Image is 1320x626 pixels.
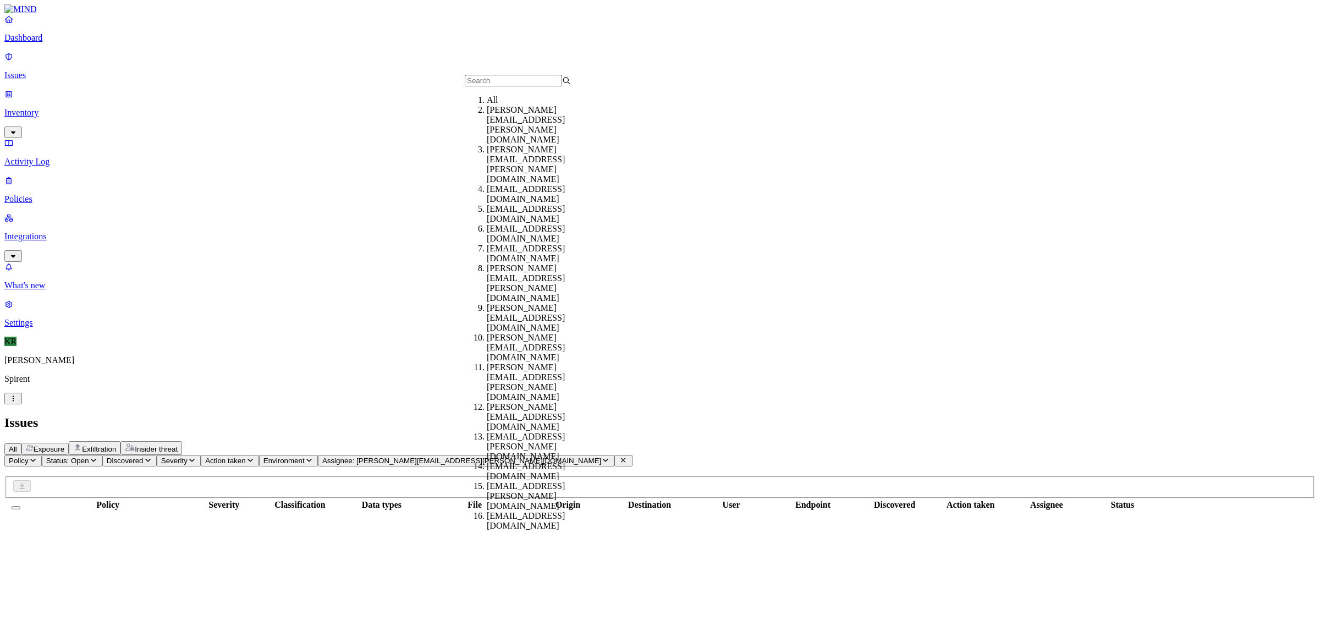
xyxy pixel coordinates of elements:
[4,194,1316,204] p: Policies
[4,213,1316,260] a: Integrations
[1007,500,1086,510] div: Assignee
[465,75,562,86] input: Search
[487,481,593,511] div: [EMAIL_ADDRESS][PERSON_NAME][DOMAIN_NAME]
[937,500,1005,510] div: Action taken
[12,506,20,509] button: Select all
[28,500,188,510] div: Policy
[1088,500,1157,510] div: Status
[4,299,1316,328] a: Settings
[4,70,1316,80] p: Issues
[487,432,593,462] div: [EMAIL_ADDRESS][PERSON_NAME][DOMAIN_NAME]
[487,333,593,363] div: [PERSON_NAME][EMAIL_ADDRESS][DOMAIN_NAME]
[487,95,593,105] div: All
[4,4,37,14] img: MIND
[4,52,1316,80] a: Issues
[135,445,178,453] span: Insider threat
[342,500,422,510] div: Data types
[487,244,593,263] div: [EMAIL_ADDRESS][DOMAIN_NAME]
[4,232,1316,241] p: Integrations
[161,457,188,465] span: Severity
[855,500,934,510] div: Discovered
[4,355,1316,365] p: [PERSON_NAME]
[4,138,1316,167] a: Activity Log
[610,500,690,510] div: Destination
[4,14,1316,43] a: Dashboard
[4,89,1316,136] a: Inventory
[487,105,593,145] div: [PERSON_NAME][EMAIL_ADDRESS][PERSON_NAME][DOMAIN_NAME]
[34,445,64,453] span: Exposure
[190,500,258,510] div: Severity
[487,184,593,204] div: [EMAIL_ADDRESS][DOMAIN_NAME]
[4,281,1316,290] p: What's new
[487,462,593,481] div: [EMAIL_ADDRESS][DOMAIN_NAME]
[322,457,601,465] span: Assignee: [PERSON_NAME][EMAIL_ADDRESS][PERSON_NAME][DOMAIN_NAME]
[46,457,89,465] span: Status: Open
[487,224,593,244] div: [EMAIL_ADDRESS][DOMAIN_NAME]
[4,374,1316,384] p: Spirent
[9,457,29,465] span: Policy
[4,108,1316,118] p: Inventory
[773,500,853,510] div: Endpoint
[263,457,305,465] span: Environment
[4,318,1316,328] p: Settings
[487,303,593,333] div: [PERSON_NAME][EMAIL_ADDRESS][DOMAIN_NAME]
[205,457,245,465] span: Action taken
[82,445,116,453] span: Exfiltration
[424,500,526,510] div: File
[691,500,771,510] div: User
[487,145,593,184] div: [PERSON_NAME][EMAIL_ADDRESS][PERSON_NAME][DOMAIN_NAME]
[4,4,1316,14] a: MIND
[4,337,16,346] span: KR
[4,415,1316,430] h2: Issues
[260,500,340,510] div: Classification
[487,204,593,224] div: [EMAIL_ADDRESS][DOMAIN_NAME]
[4,33,1316,43] p: Dashboard
[487,402,593,432] div: [PERSON_NAME][EMAIL_ADDRESS][DOMAIN_NAME]
[487,511,593,531] div: [EMAIL_ADDRESS][DOMAIN_NAME]
[107,457,144,465] span: Discovered
[4,157,1316,167] p: Activity Log
[4,262,1316,290] a: What's new
[4,175,1316,204] a: Policies
[487,363,593,402] div: [PERSON_NAME][EMAIL_ADDRESS][PERSON_NAME][DOMAIN_NAME]
[487,263,593,303] div: [PERSON_NAME][EMAIL_ADDRESS][PERSON_NAME][DOMAIN_NAME]
[9,445,17,453] span: All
